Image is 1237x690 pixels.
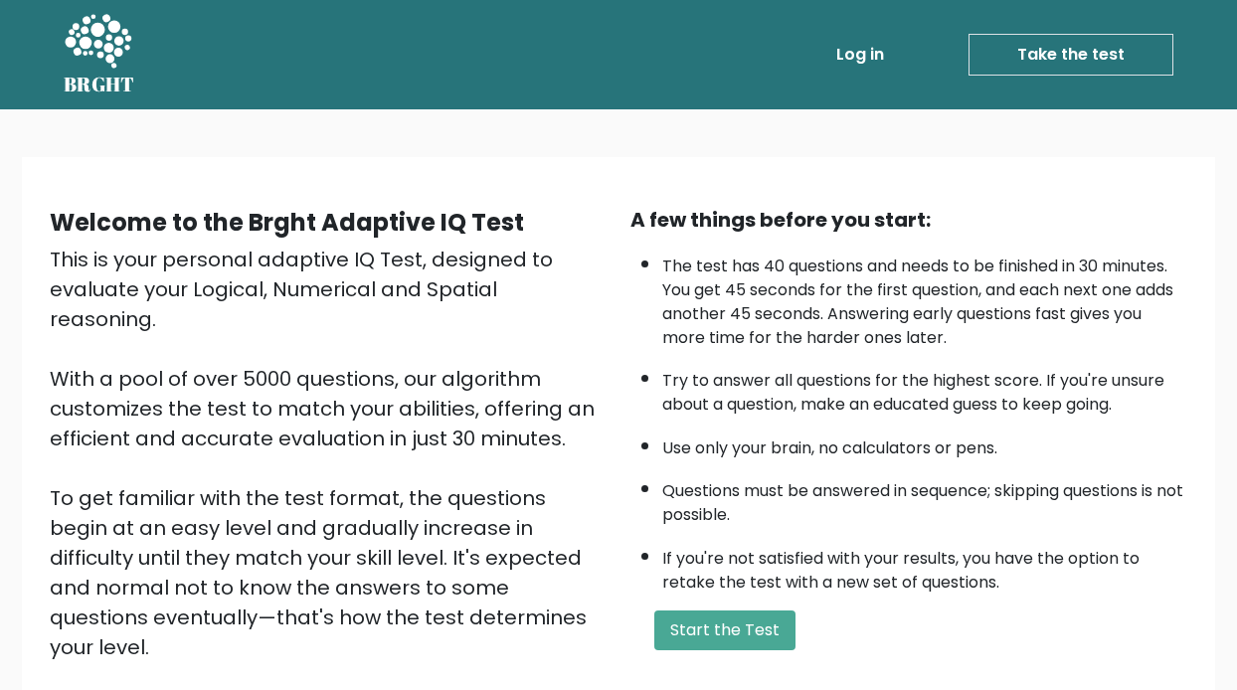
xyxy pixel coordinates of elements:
[64,73,135,96] h5: BRGHT
[662,427,1187,460] li: Use only your brain, no calculators or pens.
[662,537,1187,595] li: If you're not satisfied with your results, you have the option to retake the test with a new set ...
[50,206,524,239] b: Welcome to the Brght Adaptive IQ Test
[630,205,1187,235] div: A few things before you start:
[64,8,135,101] a: BRGHT
[969,34,1173,76] a: Take the test
[662,245,1187,350] li: The test has 40 questions and needs to be finished in 30 minutes. You get 45 seconds for the firs...
[662,359,1187,417] li: Try to answer all questions for the highest score. If you're unsure about a question, make an edu...
[828,35,892,75] a: Log in
[654,610,795,650] button: Start the Test
[662,469,1187,527] li: Questions must be answered in sequence; skipping questions is not possible.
